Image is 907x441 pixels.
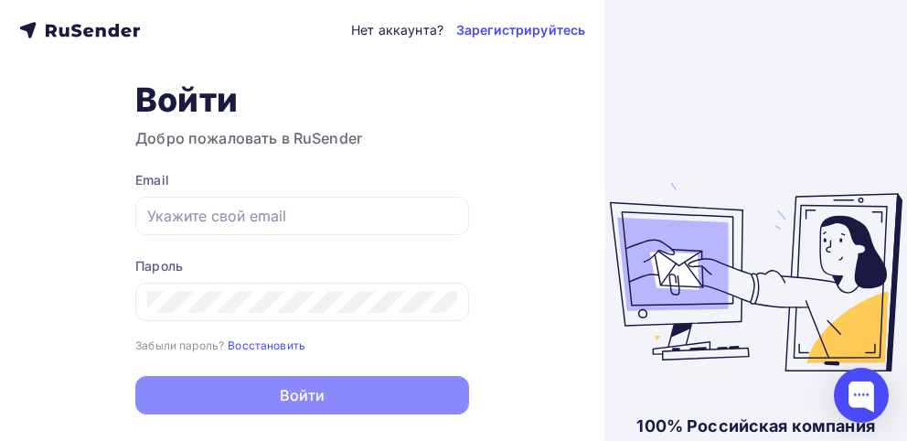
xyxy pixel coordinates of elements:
[351,21,443,39] div: Нет аккаунта?
[135,257,469,275] div: Пароль
[228,339,305,352] small: Восстановить
[228,337,305,352] a: Восстановить
[636,415,874,437] div: 100% Российская компания
[135,376,469,414] button: Войти
[135,171,469,189] div: Email
[135,339,224,352] small: Забыли пароль?
[135,127,469,149] h3: Добро пожаловать в RuSender
[456,21,585,39] a: Зарегистрируйтесь
[147,205,457,227] input: Укажите свой email
[135,80,469,120] h1: Войти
